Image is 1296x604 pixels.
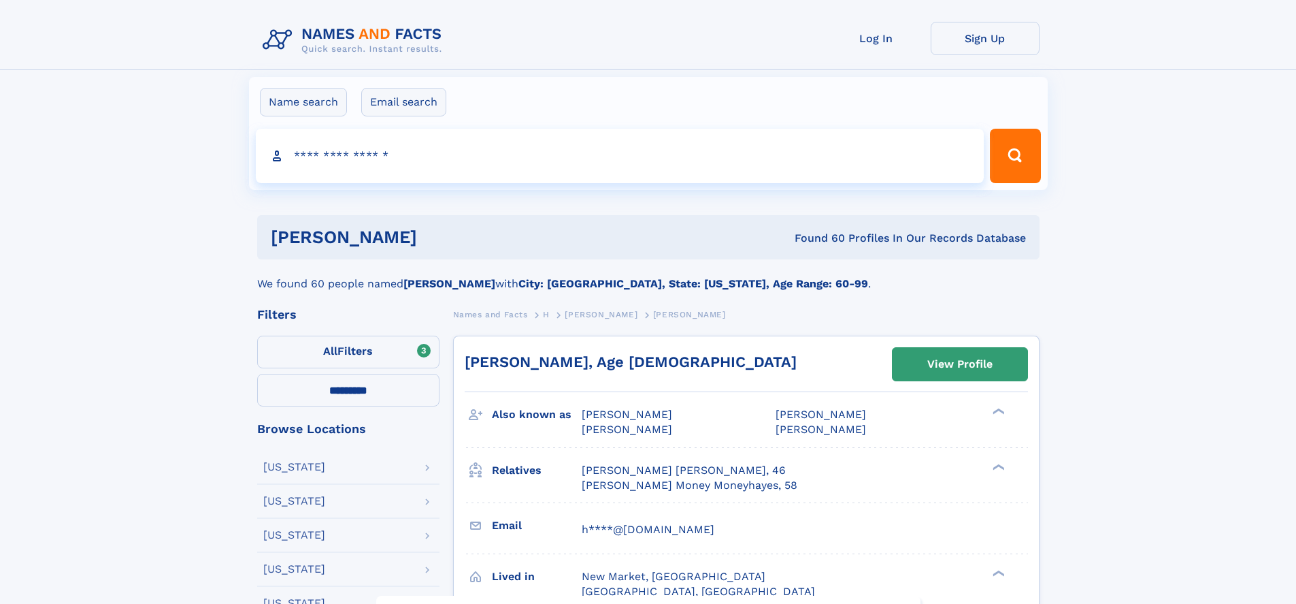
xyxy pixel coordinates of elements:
[989,407,1006,416] div: ❯
[260,88,347,116] label: Name search
[263,462,325,473] div: [US_STATE]
[257,22,453,59] img: Logo Names and Facts
[582,585,815,598] span: [GEOGRAPHIC_DATA], [GEOGRAPHIC_DATA]
[990,129,1040,183] button: Search Button
[257,336,439,368] label: Filters
[931,22,1040,55] a: Sign Up
[271,229,606,246] h1: [PERSON_NAME]
[263,564,325,575] div: [US_STATE]
[263,530,325,541] div: [US_STATE]
[565,306,637,323] a: [PERSON_NAME]
[323,345,337,357] span: All
[257,423,439,435] div: Browse Locations
[582,463,786,478] a: [PERSON_NAME] [PERSON_NAME], 46
[492,459,582,482] h3: Relatives
[776,423,866,436] span: [PERSON_NAME]
[582,423,672,436] span: [PERSON_NAME]
[492,565,582,588] h3: Lived in
[565,310,637,319] span: [PERSON_NAME]
[403,277,495,290] b: [PERSON_NAME]
[256,129,984,183] input: search input
[989,569,1006,577] div: ❯
[492,514,582,537] h3: Email
[543,310,550,319] span: H
[257,308,439,321] div: Filters
[653,310,726,319] span: [PERSON_NAME]
[465,353,797,370] a: [PERSON_NAME], Age [DEMOGRAPHIC_DATA]
[776,408,866,421] span: [PERSON_NAME]
[263,496,325,507] div: [US_STATE]
[257,259,1040,292] div: We found 60 people named with .
[543,306,550,323] a: H
[822,22,931,55] a: Log In
[492,403,582,426] h3: Also known as
[453,306,528,323] a: Names and Facts
[361,88,446,116] label: Email search
[582,478,797,493] a: [PERSON_NAME] Money Moneyhayes, 58
[582,570,765,583] span: New Market, [GEOGRAPHIC_DATA]
[605,231,1026,246] div: Found 60 Profiles In Our Records Database
[989,462,1006,471] div: ❯
[927,349,993,380] div: View Profile
[893,348,1027,381] a: View Profile
[582,408,672,421] span: [PERSON_NAME]
[518,277,868,290] b: City: [GEOGRAPHIC_DATA], State: [US_STATE], Age Range: 60-99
